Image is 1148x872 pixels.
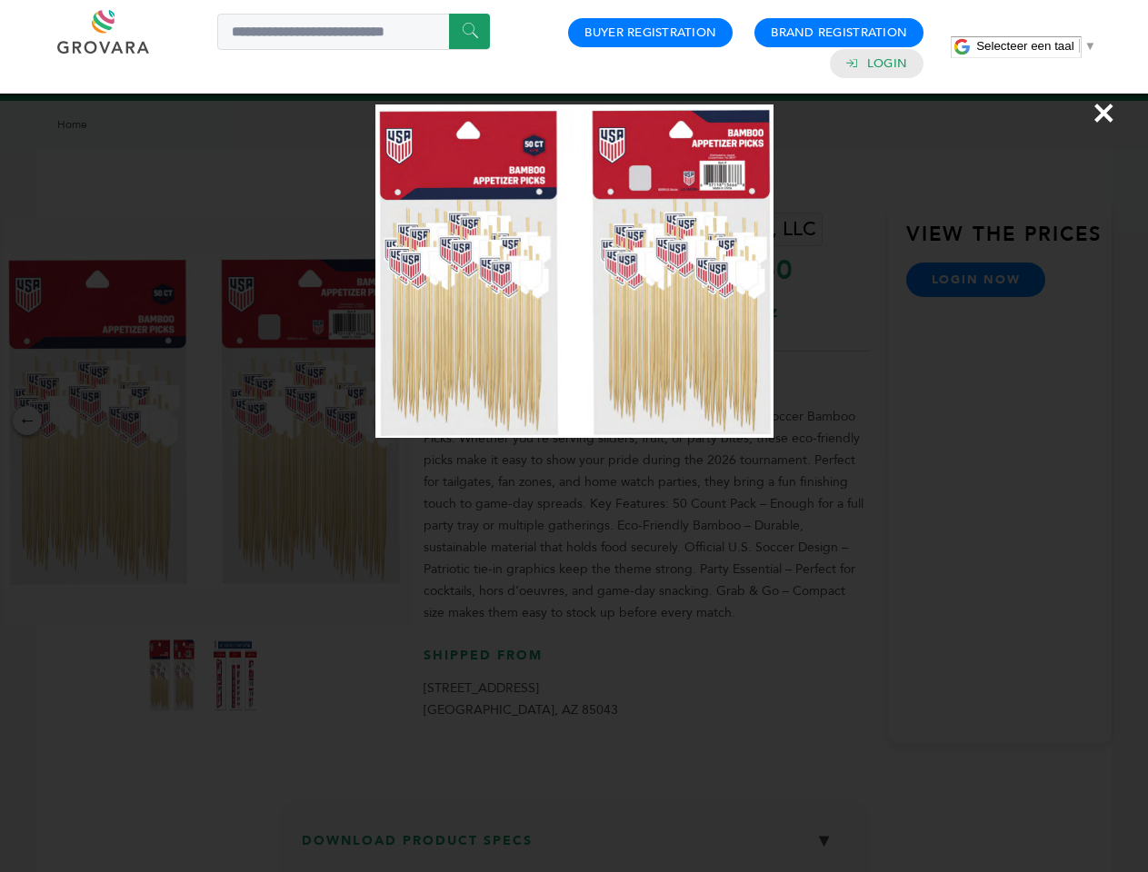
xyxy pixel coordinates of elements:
[976,39,1096,53] a: Selecteer een taal​
[1092,87,1116,138] span: ×
[584,25,716,41] a: Buyer Registration
[375,104,774,438] img: Image Preview
[867,55,907,72] a: Login
[217,14,490,50] input: Search a product or brand...
[771,25,907,41] a: Brand Registration
[1079,39,1080,53] span: ​
[976,39,1073,53] span: Selecteer een taal
[1084,39,1096,53] span: ▼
